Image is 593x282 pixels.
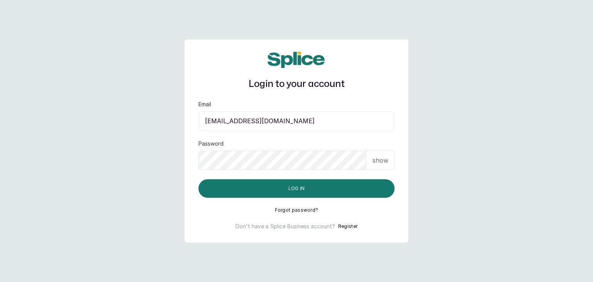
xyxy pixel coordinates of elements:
[338,223,357,230] button: Register
[275,207,319,213] button: Forgot password?
[198,179,395,198] button: Log in
[198,140,224,148] label: Password
[236,223,335,230] p: Don't have a Splice Business account?
[198,100,211,108] label: Email
[198,111,395,131] input: email@acme.com
[373,156,388,165] p: show
[198,77,395,91] h1: Login to your account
